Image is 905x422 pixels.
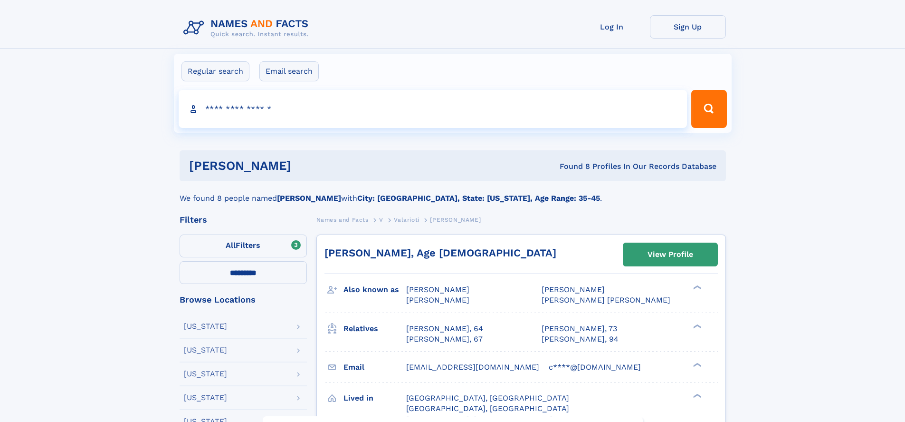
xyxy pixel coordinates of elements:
[406,393,569,402] span: [GEOGRAPHIC_DATA], [GEOGRAPHIC_DATA]
[691,362,702,368] div: ❯
[316,214,369,226] a: Names and Facts
[406,285,469,294] span: [PERSON_NAME]
[406,324,483,334] a: [PERSON_NAME], 64
[691,393,702,399] div: ❯
[394,214,419,226] a: Valarioti
[189,160,426,172] h1: [PERSON_NAME]
[324,247,556,259] a: [PERSON_NAME], Age [DEMOGRAPHIC_DATA]
[394,216,419,223] span: Valarioti
[179,90,687,128] input: search input
[343,321,406,337] h3: Relatives
[379,216,383,223] span: V
[180,181,726,204] div: We found 8 people named with .
[691,285,702,291] div: ❯
[542,334,619,344] a: [PERSON_NAME], 94
[691,323,702,329] div: ❯
[343,359,406,375] h3: Email
[430,216,481,223] span: [PERSON_NAME]
[650,15,726,39] a: Sign Up
[343,390,406,406] h3: Lived in
[425,161,716,172] div: Found 8 Profiles In Our Records Database
[648,244,693,265] div: View Profile
[259,61,319,81] label: Email search
[574,15,650,39] a: Log In
[184,370,227,378] div: [US_STATE]
[343,282,406,298] h3: Also known as
[406,404,569,413] span: [GEOGRAPHIC_DATA], [GEOGRAPHIC_DATA]
[542,324,617,334] a: [PERSON_NAME], 73
[184,346,227,354] div: [US_STATE]
[406,295,469,304] span: [PERSON_NAME]
[181,61,249,81] label: Regular search
[406,334,483,344] a: [PERSON_NAME], 67
[277,194,341,203] b: [PERSON_NAME]
[542,285,605,294] span: [PERSON_NAME]
[180,216,307,224] div: Filters
[623,243,717,266] a: View Profile
[379,214,383,226] a: V
[542,295,670,304] span: [PERSON_NAME] [PERSON_NAME]
[180,295,307,304] div: Browse Locations
[691,90,726,128] button: Search Button
[180,235,307,257] label: Filters
[184,323,227,330] div: [US_STATE]
[406,363,539,372] span: [EMAIL_ADDRESS][DOMAIN_NAME]
[180,15,316,41] img: Logo Names and Facts
[226,241,236,250] span: All
[184,394,227,402] div: [US_STATE]
[357,194,600,203] b: City: [GEOGRAPHIC_DATA], State: [US_STATE], Age Range: 35-45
